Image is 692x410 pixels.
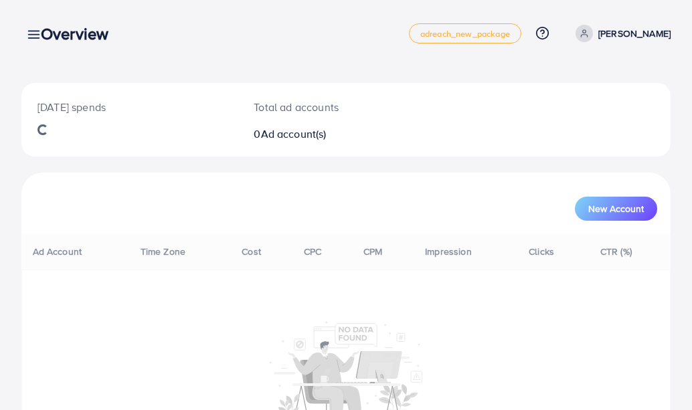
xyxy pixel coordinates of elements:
p: Total ad accounts [254,99,384,115]
span: New Account [588,204,644,213]
h3: Overview [41,24,119,43]
p: [DATE] spends [37,99,222,115]
p: [PERSON_NAME] [598,25,671,41]
span: adreach_new_package [420,29,510,38]
a: adreach_new_package [409,23,521,43]
span: Ad account(s) [261,126,327,141]
a: [PERSON_NAME] [570,25,671,42]
h2: 0 [254,128,384,140]
button: New Account [575,197,657,221]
